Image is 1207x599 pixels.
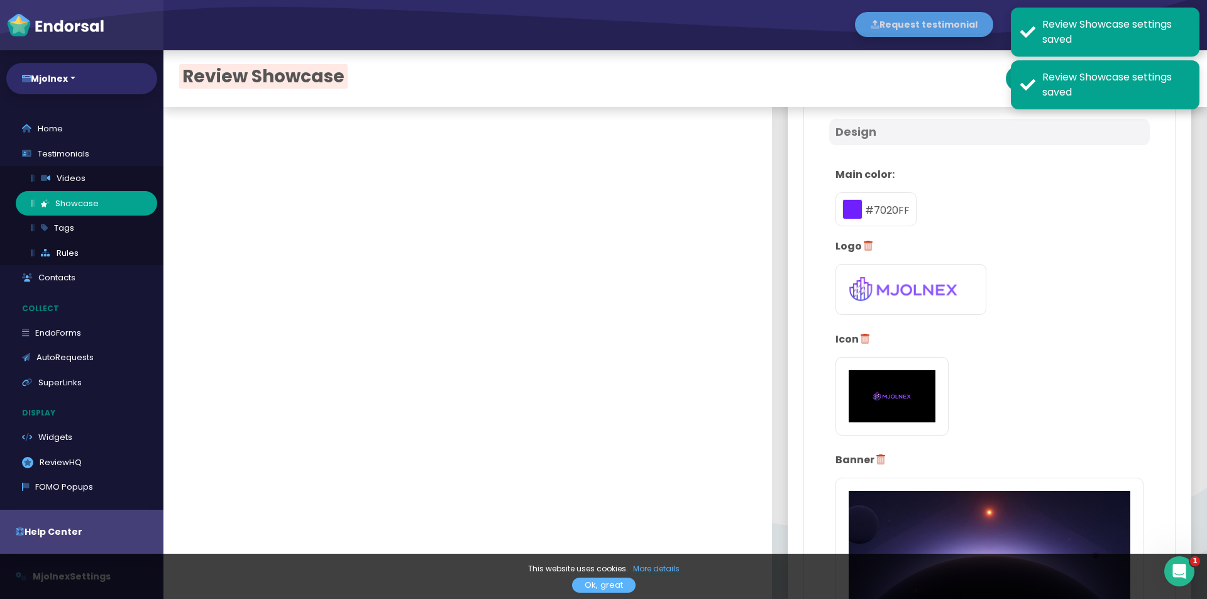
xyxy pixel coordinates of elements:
[6,401,163,425] p: Display
[6,345,157,370] a: AutoRequests
[1075,6,1191,44] button: [PERSON_NAME]
[835,167,1144,182] p: Main color:
[1042,70,1190,100] div: Review Showcase settings saved
[6,13,104,38] img: endorsal-logo-white@2x.png
[16,216,157,241] a: Tags
[835,453,1144,468] p: Banner
[6,297,163,321] p: Collect
[6,321,157,346] a: EndoForms
[6,116,157,141] a: Home
[849,277,973,302] img: 1760453868511-Mjolnex_L-X5.png
[528,563,628,574] span: This website uses cookies.
[1042,17,1190,47] div: Review Showcase settings saved
[835,125,1144,139] h4: Design
[835,192,917,226] div: #7020FF
[1003,13,1047,38] button: en
[1190,556,1200,566] span: 1
[835,239,1144,254] p: Logo
[16,241,157,266] a: Rules
[855,12,993,37] button: Request testimonial
[6,63,157,94] button: Mjolnex
[179,64,348,89] span: Review Showcase
[835,332,1144,347] p: Icon
[633,563,680,575] a: More details
[842,199,863,219] button: toggle color picker dialog
[6,425,157,450] a: Widgets
[572,578,636,593] a: Ok, great
[6,141,157,167] a: Testimonials
[6,475,157,500] a: FOMO Popups
[849,370,935,422] img: 1760453877015-Mjolnextop.png
[6,265,157,290] a: Contacts
[1081,6,1160,44] div: [PERSON_NAME]
[6,450,157,475] a: ReviewHQ
[1164,556,1194,586] iframe: Intercom live chat
[16,166,157,191] a: Videos
[1006,66,1185,91] button: View your Review Showcase
[6,370,157,395] a: SuperLinks
[16,191,157,216] a: Showcase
